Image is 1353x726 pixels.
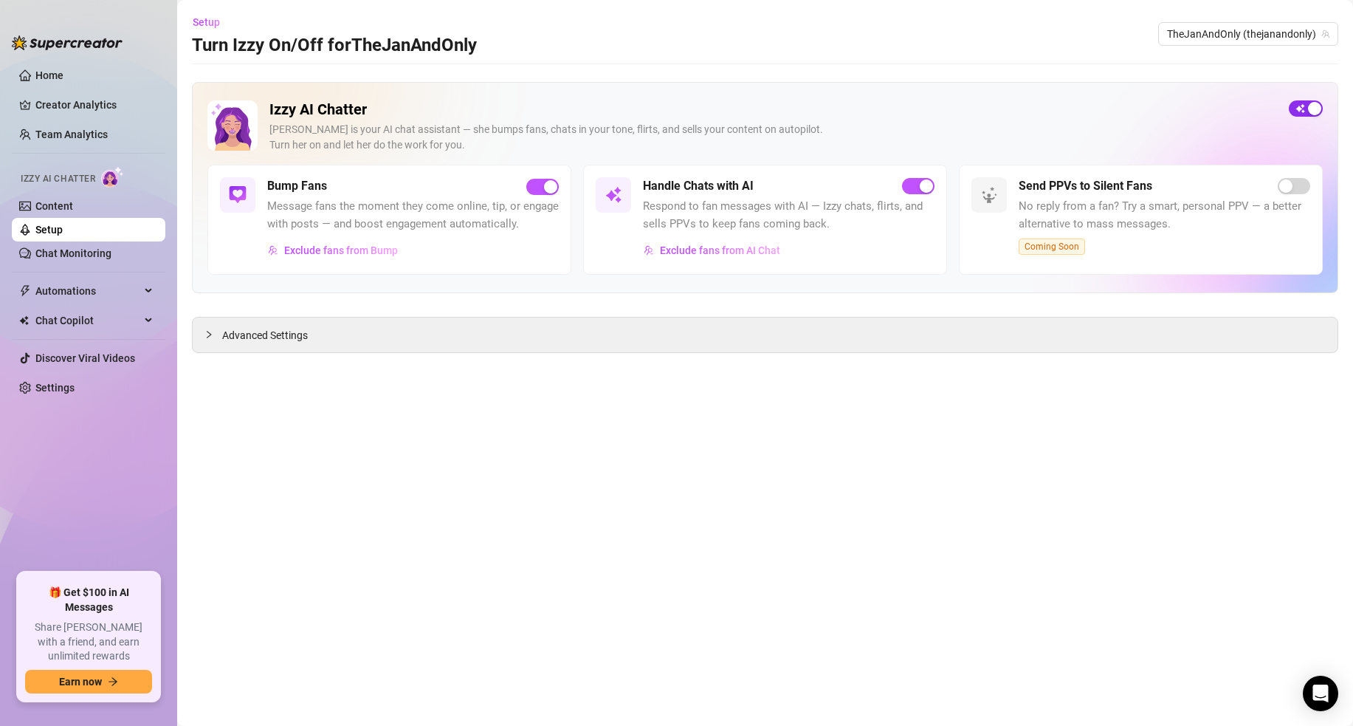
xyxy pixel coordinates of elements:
[204,330,213,339] span: collapsed
[35,247,111,259] a: Chat Monitoring
[643,239,781,262] button: Exclude fans from AI Chat
[193,16,220,28] span: Setup
[35,69,63,81] a: Home
[1019,198,1310,233] span: No reply from a fan? Try a smart, personal PPV — a better alternative to mass messages.
[222,327,308,343] span: Advanced Settings
[25,670,152,694] button: Earn nowarrow-right
[1321,30,1330,38] span: team
[35,93,154,117] a: Creator Analytics
[644,245,654,256] img: svg%3e
[35,382,75,394] a: Settings
[660,244,780,256] span: Exclude fans from AI Chat
[284,244,398,256] span: Exclude fans from Bump
[19,315,29,326] img: Chat Copilot
[229,186,247,204] img: svg%3e
[269,122,1277,153] div: [PERSON_NAME] is your AI chat assistant — she bumps fans, chats in your tone, flirts, and sells y...
[267,177,327,195] h5: Bump Fans
[643,177,754,195] h5: Handle Chats with AI
[35,352,135,364] a: Discover Viral Videos
[108,677,118,687] span: arrow-right
[1019,239,1085,255] span: Coming Soon
[605,186,622,204] img: svg%3e
[101,166,124,188] img: AI Chatter
[21,172,95,186] span: Izzy AI Chatter
[19,285,31,297] span: thunderbolt
[267,239,399,262] button: Exclude fans from Bump
[192,34,477,58] h3: Turn Izzy On/Off for TheJanAndOnly
[1167,23,1329,45] span: TheJanAndOnly (thejanandonly)
[268,245,278,256] img: svg%3e
[1019,177,1152,195] h5: Send PPVs to Silent Fans
[25,586,152,614] span: 🎁 Get $100 in AI Messages
[59,676,102,688] span: Earn now
[35,309,140,332] span: Chat Copilot
[35,224,63,236] a: Setup
[25,620,152,664] span: Share [PERSON_NAME] with a friend, and earn unlimited rewards
[192,10,232,34] button: Setup
[204,326,222,343] div: collapsed
[267,198,559,233] span: Message fans the moment they come online, tip, or engage with posts — and boost engagement automa...
[35,129,108,140] a: Team Analytics
[12,35,123,50] img: logo-BBDzfeDw.svg
[980,186,998,204] img: svg%3e
[207,100,258,151] img: Izzy AI Chatter
[35,200,73,212] a: Content
[1303,676,1338,711] div: Open Intercom Messenger
[269,100,1277,119] h2: Izzy AI Chatter
[35,279,140,303] span: Automations
[643,198,934,233] span: Respond to fan messages with AI — Izzy chats, flirts, and sells PPVs to keep fans coming back.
